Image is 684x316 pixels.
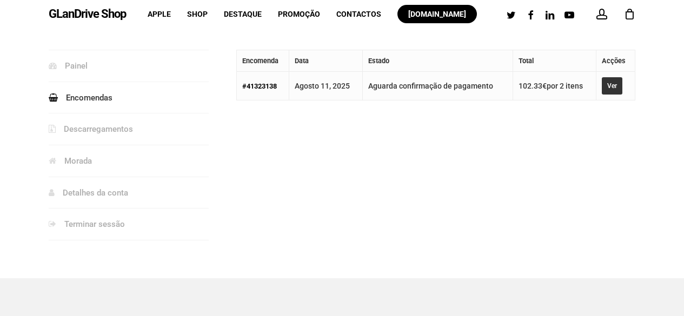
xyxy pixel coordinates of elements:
[148,10,171,18] a: Apple
[224,10,262,18] a: Destaque
[408,10,466,18] span: [DOMAIN_NAME]
[49,113,209,145] a: Descarregamentos
[336,10,381,18] a: Contactos
[542,82,547,90] span: €
[623,8,635,20] a: Cart
[187,10,208,18] a: Shop
[49,8,126,20] a: GLanDrive Shop
[397,10,477,18] a: [DOMAIN_NAME]
[49,50,209,82] a: Painel
[519,57,534,65] span: Total
[49,177,209,209] a: Detalhes da conta
[295,82,350,90] time: Agosto 11, 2025
[368,57,389,65] span: Estado
[362,72,513,100] td: Aguarda confirmação de pagamento
[242,57,278,65] span: Encomenda
[49,50,225,257] nav: Páginas de conta
[602,77,622,95] a: View order 41323138
[49,82,209,113] a: Encomendas
[242,82,277,90] a: View order number 41323138
[513,72,596,100] td: por 2 itens
[519,82,547,90] span: 102.33
[278,10,320,18] a: Promoção
[295,57,309,65] span: Data
[49,209,209,240] a: Terminar sessão
[49,145,209,177] a: Morada
[602,57,626,65] span: Acções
